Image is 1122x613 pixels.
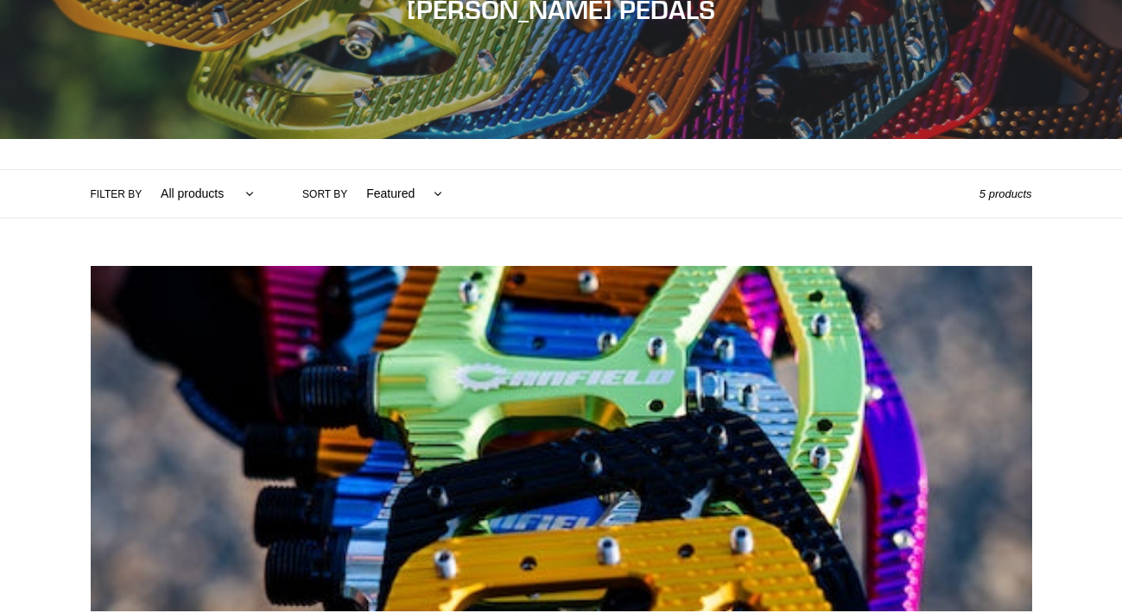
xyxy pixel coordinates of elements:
[979,187,1032,200] span: 5 products
[302,186,347,202] label: Sort by
[91,186,143,202] label: Filter by
[91,266,1032,611] img: Content block image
